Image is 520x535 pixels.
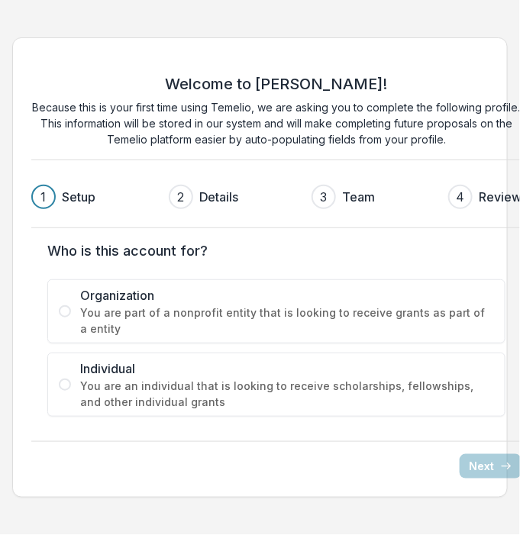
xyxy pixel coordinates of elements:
[47,240,496,261] label: Who is this account for?
[80,286,494,305] span: Organization
[342,188,375,206] h3: Team
[321,188,328,206] div: 3
[80,305,494,337] span: You are part of a nonprofit entity that is looking to receive grants as part of a entity
[80,359,494,378] span: Individual
[80,378,494,410] span: You are an individual that is looking to receive scholarships, fellowships, and other individual ...
[178,188,185,206] div: 2
[166,75,388,93] h2: Welcome to [PERSON_NAME]!
[62,188,95,206] h3: Setup
[457,188,465,206] div: 4
[199,188,238,206] h3: Details
[41,188,47,206] div: 1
